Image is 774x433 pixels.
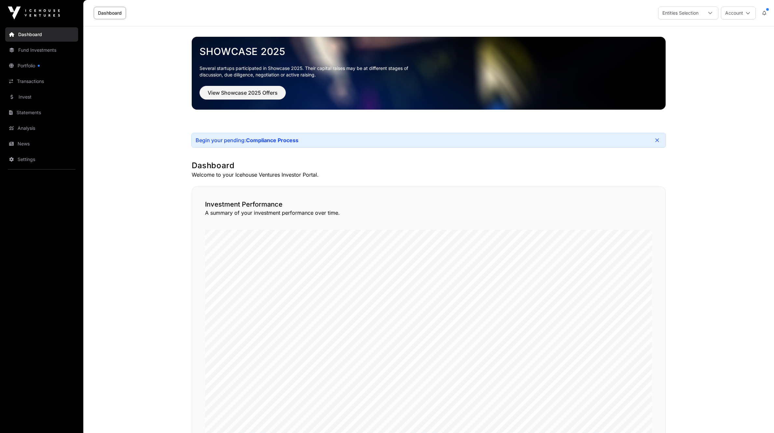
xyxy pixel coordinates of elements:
[5,74,78,88] a: Transactions
[200,86,286,100] button: View Showcase 2025 Offers
[721,7,756,20] button: Account
[246,137,298,143] a: Compliance Process
[94,7,126,19] a: Dashboard
[8,7,60,20] img: Icehouse Ventures Logo
[192,171,666,179] p: Welcome to your Icehouse Ventures Investor Portal.
[192,37,666,110] img: Showcase 2025
[5,59,78,73] a: Portfolio
[200,46,658,57] a: Showcase 2025
[5,121,78,135] a: Analysis
[196,137,298,143] div: Begin your pending:
[5,105,78,120] a: Statements
[5,90,78,104] a: Invest
[200,65,418,78] p: Several startups participated in Showcase 2025. Their capital raises may be at different stages o...
[741,402,774,433] iframe: Chat Widget
[658,7,702,19] div: Entities Selection
[205,200,652,209] h2: Investment Performance
[653,136,662,145] button: Close
[205,209,652,217] p: A summary of your investment performance over time.
[5,43,78,57] a: Fund Investments
[5,27,78,42] a: Dashboard
[5,137,78,151] a: News
[5,152,78,167] a: Settings
[200,92,286,99] a: View Showcase 2025 Offers
[208,89,278,97] span: View Showcase 2025 Offers
[192,160,666,171] h1: Dashboard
